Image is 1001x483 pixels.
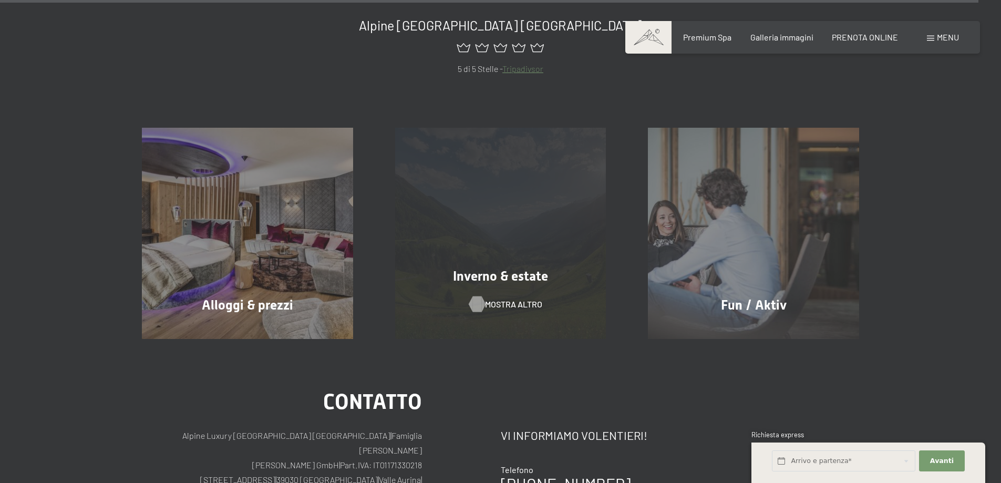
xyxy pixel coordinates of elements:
span: | [339,460,340,470]
span: Menu [937,32,959,42]
a: Premium Spa [683,32,731,42]
span: | [390,430,391,440]
span: Vi informiamo volentieri! [501,428,647,442]
span: Avanti [930,456,954,466]
span: Richiesta express [751,430,804,439]
span: Alloggi & prezzi [202,297,293,313]
span: Contatto [323,389,422,414]
a: Immagini Inverno & estate mostra altro [374,128,627,339]
span: mostra altro [485,299,542,310]
span: Telefono [501,465,533,475]
span: Fun / Aktiv [721,297,787,313]
span: Inverno & estate [453,269,548,284]
a: Galleria immagini [750,32,813,42]
a: Immagini Alloggi & prezzi [121,128,374,339]
a: Immagini Fun / Aktiv [627,128,880,339]
p: 5 di 5 Stelle - [142,62,859,76]
button: Avanti [919,450,964,472]
span: Alpine [GEOGRAPHIC_DATA] [GEOGRAPHIC_DATA] [359,17,642,33]
a: PRENOTA ONLINE [832,32,898,42]
a: Tripadivsor [502,64,543,74]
